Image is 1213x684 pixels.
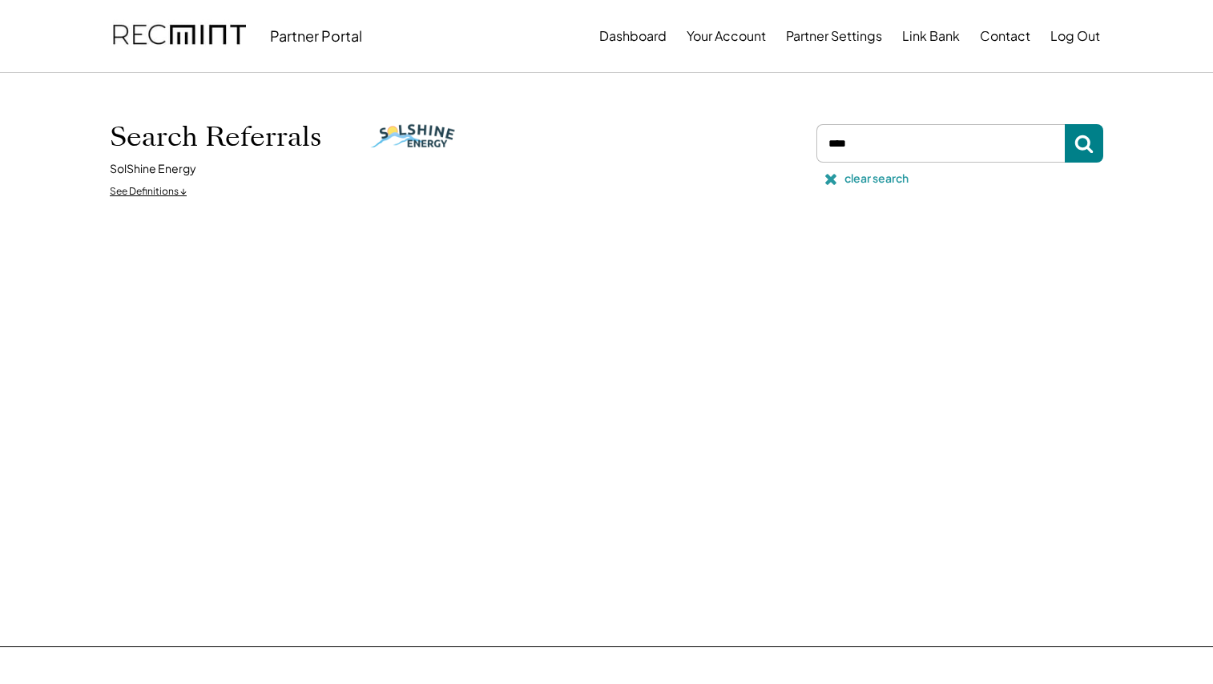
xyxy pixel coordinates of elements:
[110,120,321,154] h1: Search Referrals
[110,161,196,177] div: SolShine Energy
[270,26,362,45] div: Partner Portal
[687,20,766,52] button: Your Account
[980,20,1030,52] button: Contact
[369,122,457,152] img: solshine-energy.png
[599,20,667,52] button: Dashboard
[786,20,882,52] button: Partner Settings
[113,9,246,63] img: recmint-logotype%403x.png
[110,185,187,199] div: See Definitions ↓
[902,20,960,52] button: Link Bank
[844,171,909,187] div: clear search
[1050,20,1100,52] button: Log Out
